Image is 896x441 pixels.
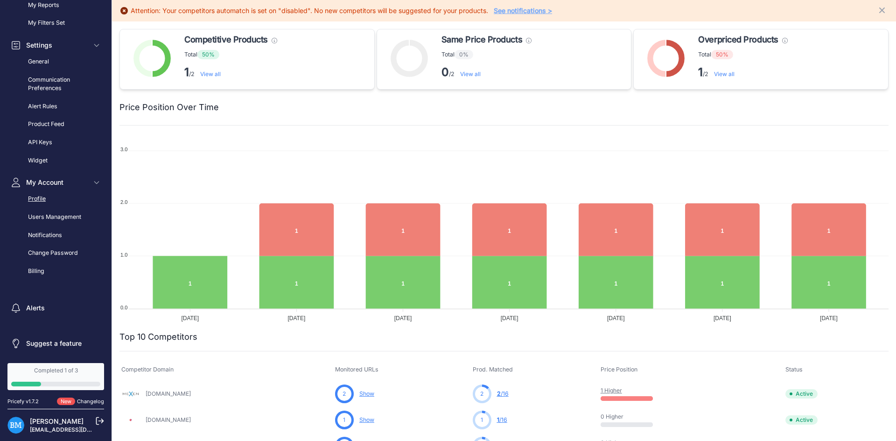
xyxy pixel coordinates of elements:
strong: 0 [441,65,449,79]
a: Communication Preferences [7,72,104,97]
p: /2 [441,65,532,80]
div: Completed 1 of 3 [11,367,100,374]
tspan: 0.0 [120,304,127,310]
tspan: [DATE] [394,315,412,322]
button: Close [877,4,889,15]
a: 1 Higher [601,387,622,394]
tspan: [DATE] [288,315,306,322]
button: My Account [7,174,104,191]
a: Show [359,416,374,423]
strong: 1 [698,65,703,79]
a: [PERSON_NAME] [30,417,84,425]
span: 1 [343,416,345,424]
p: 0 Higher [601,413,660,420]
span: Prod. Matched [473,366,513,373]
span: 50% [711,50,733,59]
span: 50% [197,50,219,59]
a: Billing [7,263,104,280]
a: Product Feed [7,116,104,133]
span: Active [785,389,818,399]
tspan: [DATE] [820,315,838,322]
a: See notifications > [494,7,552,14]
span: 1 [497,416,499,423]
span: Settings [26,41,87,50]
a: Suggest a feature [7,335,104,352]
p: Total [184,50,277,59]
a: Changelog [77,398,104,405]
tspan: [DATE] [181,315,199,322]
a: View all [200,70,221,77]
span: 2 [480,390,483,398]
span: 2 [343,390,346,398]
span: Overpriced Products [698,33,778,46]
h2: Top 10 Competitors [119,330,197,343]
a: [DOMAIN_NAME] [146,416,191,423]
tspan: 2.0 [120,199,127,205]
a: Widget [7,153,104,169]
tspan: 3.0 [120,147,127,152]
span: My Account [26,178,87,187]
a: Show [359,390,374,397]
p: /2 [698,65,787,80]
span: New [57,398,75,406]
a: My Filters Set [7,15,104,31]
a: General [7,54,104,70]
a: View all [714,70,735,77]
a: Users Management [7,209,104,225]
p: Total [441,50,532,59]
span: 0% [455,50,473,59]
p: /2 [184,65,277,80]
span: Competitor Domain [121,366,174,373]
span: Status [785,366,803,373]
tspan: 1.0 [120,252,127,257]
a: [EMAIL_ADDRESS][DOMAIN_NAME] [30,426,127,433]
h2: Price Position Over Time [119,101,219,114]
span: Price Position [601,366,637,373]
span: Active [785,415,818,425]
span: 2 [497,390,501,397]
tspan: [DATE] [501,315,518,322]
a: Notifications [7,227,104,244]
tspan: [DATE] [607,315,625,322]
a: Alerts [7,300,104,316]
p: Total [698,50,787,59]
a: Profile [7,191,104,207]
span: Competitive Products [184,33,268,46]
a: Completed 1 of 3 [7,363,104,390]
span: Same Price Products [441,33,522,46]
div: Pricefy v1.7.2 [7,398,39,406]
a: 2/16 [497,390,509,397]
a: [DOMAIN_NAME] [146,390,191,397]
span: 1 [481,416,483,424]
a: 1/16 [497,416,507,423]
a: Alert Rules [7,98,104,115]
button: Settings [7,37,104,54]
a: API Keys [7,134,104,151]
div: Attention: Your competitors automatch is set on "disabled". No new competitors will be suggested ... [131,6,488,15]
a: Change Password [7,245,104,261]
a: View all [460,70,481,77]
tspan: [DATE] [714,315,731,322]
strong: 1 [184,65,189,79]
span: Monitored URLs [335,366,378,373]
